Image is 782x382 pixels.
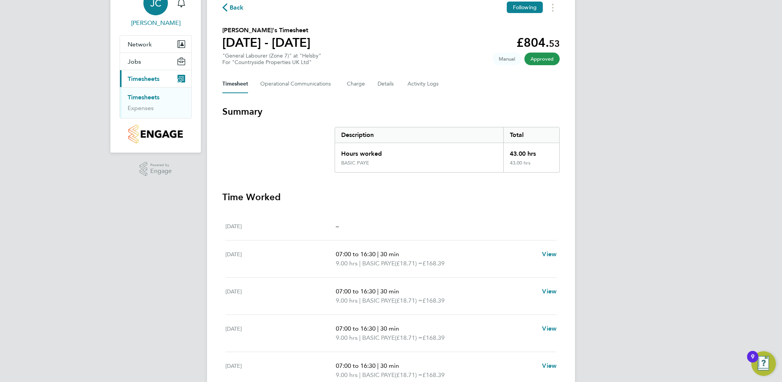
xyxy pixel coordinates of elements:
span: BASIC PAYE [362,333,395,342]
button: Operational Communications [260,75,335,93]
span: £168.39 [422,371,445,379]
div: [DATE] [225,361,336,380]
span: Timesheets [128,75,159,82]
app-decimal: £804. [516,35,560,50]
span: 07:00 to 16:30 [336,362,376,369]
div: For "Countryside Properties UK Ltd" [222,59,321,66]
h3: Summary [222,105,560,118]
span: (£18.71) = [395,297,422,304]
button: Timesheet [222,75,248,93]
span: View [542,250,557,258]
button: Details [378,75,395,93]
span: | [359,334,361,341]
span: BASIC PAYE [362,259,395,268]
button: Network [120,36,191,53]
button: Timesheets Menu [546,2,560,13]
span: – [336,222,339,230]
div: [DATE] [225,324,336,342]
span: This timesheet has been approved. [524,53,560,65]
span: BASIC PAYE [362,370,395,380]
span: | [377,362,379,369]
span: 30 min [380,362,399,369]
span: | [359,371,361,379]
span: Jonathan Coughlin [120,18,192,28]
span: £168.39 [422,334,445,341]
span: View [542,325,557,332]
span: Back [230,3,244,12]
span: | [359,260,361,267]
span: (£18.71) = [395,371,422,379]
button: Open Resource Center, 9 new notifications [751,351,776,376]
span: Network [128,41,152,48]
span: 53 [549,38,560,49]
a: Expenses [128,104,154,112]
span: | [377,288,379,295]
span: Powered by [150,162,172,168]
a: View [542,250,557,259]
span: £168.39 [422,260,445,267]
a: Timesheets [128,94,159,101]
div: [DATE] [225,287,336,305]
div: BASIC PAYE [341,160,369,166]
div: 43.00 hrs [503,160,559,172]
div: [DATE] [225,250,336,268]
a: View [542,287,557,296]
span: 30 min [380,250,399,258]
span: View [542,362,557,369]
span: 07:00 to 16:30 [336,250,376,258]
span: 30 min [380,325,399,332]
span: 30 min [380,288,399,295]
button: Jobs [120,53,191,70]
div: Hours worked [335,143,503,160]
span: | [359,297,361,304]
button: Activity Logs [407,75,440,93]
span: BASIC PAYE [362,296,395,305]
button: Following [507,2,543,13]
div: Summary [335,127,560,173]
span: 07:00 to 16:30 [336,325,376,332]
h2: [PERSON_NAME]'s Timesheet [222,26,310,35]
span: | [377,250,379,258]
a: View [542,324,557,333]
span: (£18.71) = [395,334,422,341]
img: countryside-properties-logo-retina.png [128,125,182,143]
div: Total [503,127,559,143]
span: 9.00 hrs [336,371,358,379]
div: 43.00 hrs [503,143,559,160]
div: [DATE] [225,222,336,231]
span: 9.00 hrs [336,297,358,304]
span: Engage [150,168,172,175]
span: 07:00 to 16:30 [336,288,376,295]
a: Go to home page [120,125,192,143]
div: Timesheets [120,87,191,118]
button: Back [222,3,244,12]
button: Timesheets [120,70,191,87]
span: 9.00 hrs [336,334,358,341]
span: 9.00 hrs [336,260,358,267]
div: 9 [751,357,754,367]
span: | [377,325,379,332]
span: Following [513,4,537,11]
span: View [542,288,557,295]
div: Description [335,127,503,143]
span: Jobs [128,58,141,65]
a: View [542,361,557,370]
a: Powered byEngage [140,162,172,176]
span: This timesheet was manually created. [493,53,521,65]
span: £168.39 [422,297,445,304]
div: "General Labourer (Zone 7)" at "Helsby" [222,53,321,66]
h1: [DATE] - [DATE] [222,35,310,50]
h3: Time Worked [222,191,560,203]
button: Charge [347,75,365,93]
span: (£18.71) = [395,260,422,267]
